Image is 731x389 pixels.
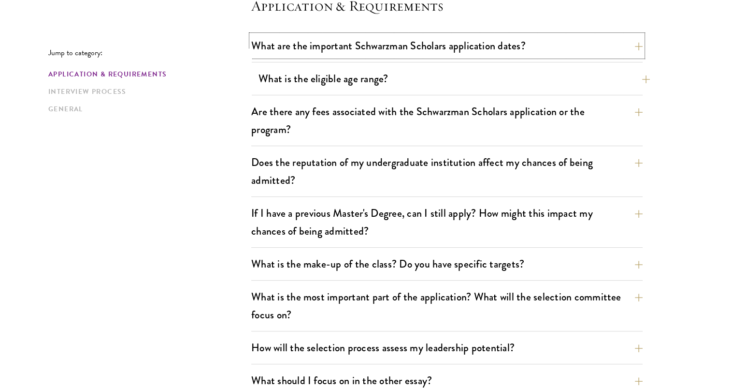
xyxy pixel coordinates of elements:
button: What are the important Schwarzman Scholars application dates? [251,35,643,57]
a: Application & Requirements [48,69,245,79]
button: Does the reputation of my undergraduate institution affect my chances of being admitted? [251,151,643,191]
a: Interview Process [48,87,245,97]
button: What is the make-up of the class? Do you have specific targets? [251,253,643,275]
button: What is the eligible age range? [258,68,650,90]
button: Are there any fees associated with the Schwarzman Scholars application or the program? [251,101,643,140]
p: Jump to category: [48,48,251,57]
button: What is the most important part of the application? What will the selection committee focus on? [251,286,643,326]
button: How will the selection process assess my leadership potential? [251,337,643,359]
a: General [48,104,245,114]
button: If I have a previous Master's Degree, can I still apply? How might this impact my chances of bein... [251,202,643,242]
